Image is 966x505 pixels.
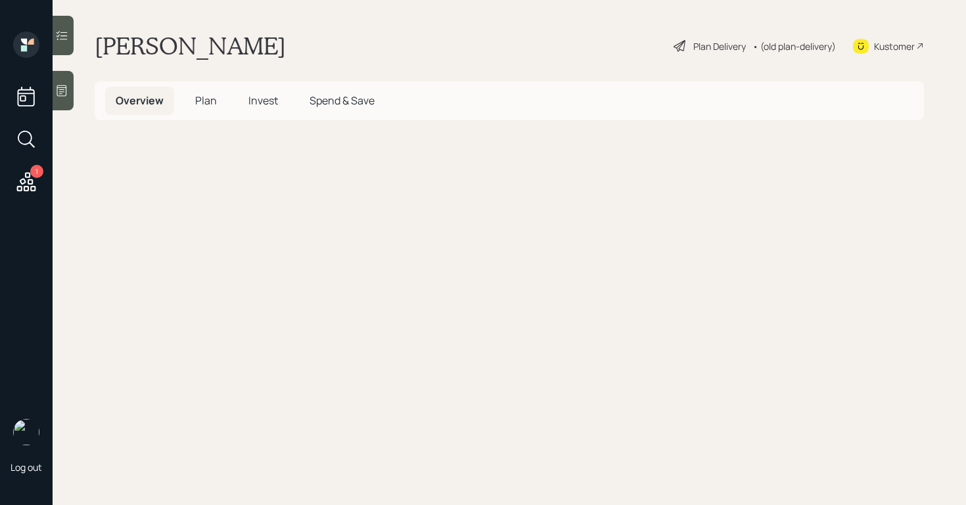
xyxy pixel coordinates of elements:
span: Plan [195,93,217,108]
div: Log out [11,461,42,473]
span: Overview [116,93,164,108]
img: robby-grisanti-headshot.png [13,419,39,445]
div: 1 [30,165,43,178]
span: Invest [248,93,278,108]
div: Kustomer [874,39,915,53]
div: • (old plan-delivery) [752,39,836,53]
div: Plan Delivery [693,39,746,53]
span: Spend & Save [310,93,375,108]
h1: [PERSON_NAME] [95,32,286,60]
